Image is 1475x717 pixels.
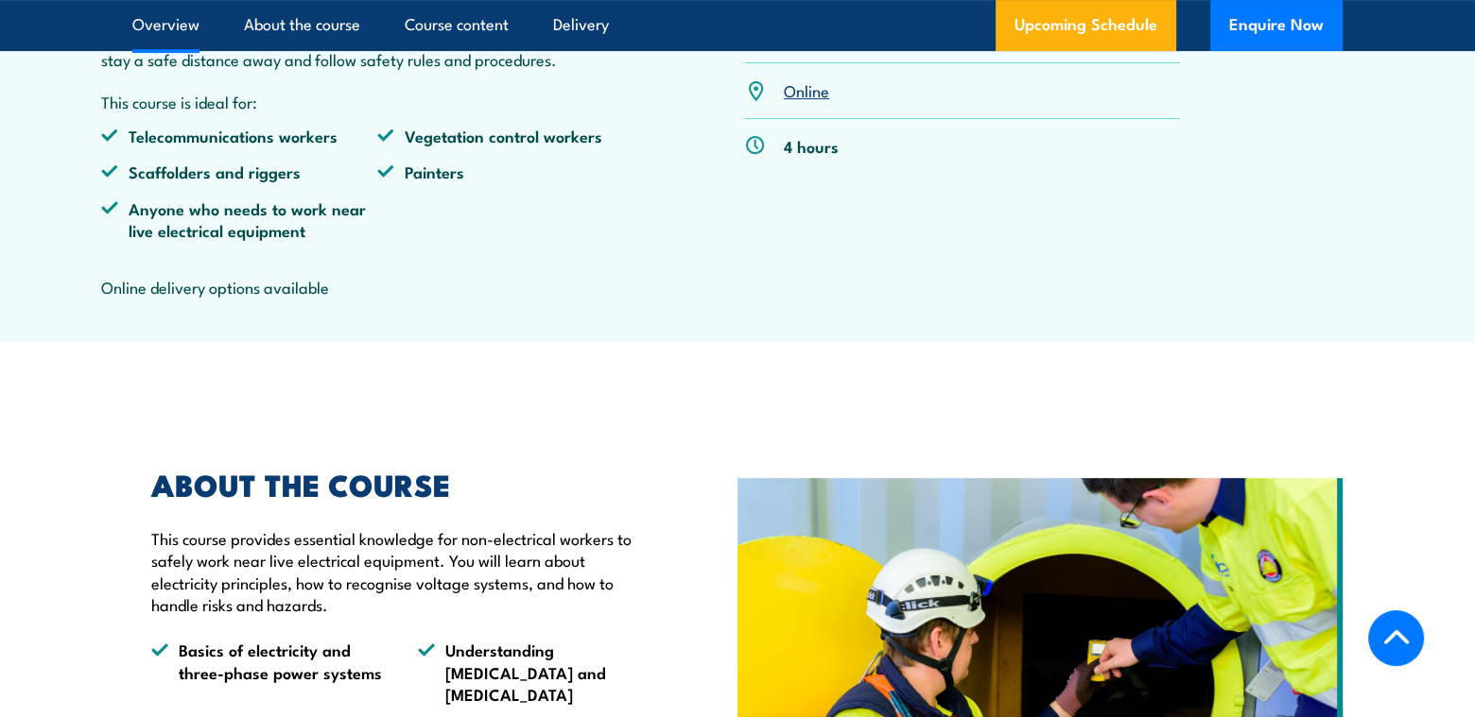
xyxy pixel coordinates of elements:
[101,91,653,112] p: This course is ideal for:
[377,161,653,182] li: Painters
[101,276,653,298] p: Online delivery options available
[151,470,651,497] h2: ABOUT THE COURSE
[377,125,653,146] li: Vegetation control workers
[418,639,651,705] li: Understanding [MEDICAL_DATA] and [MEDICAL_DATA]
[151,527,651,616] p: This course provides essential knowledge for non-electrical workers to safely work near live elec...
[784,78,829,101] a: Online
[784,135,839,157] p: 4 hours
[101,197,377,242] li: Anyone who needs to work near live electrical equipment
[151,639,384,705] li: Basics of electricity and three-phase power systems
[101,161,377,182] li: Scaffolders and riggers
[101,125,377,146] li: Telecommunications workers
